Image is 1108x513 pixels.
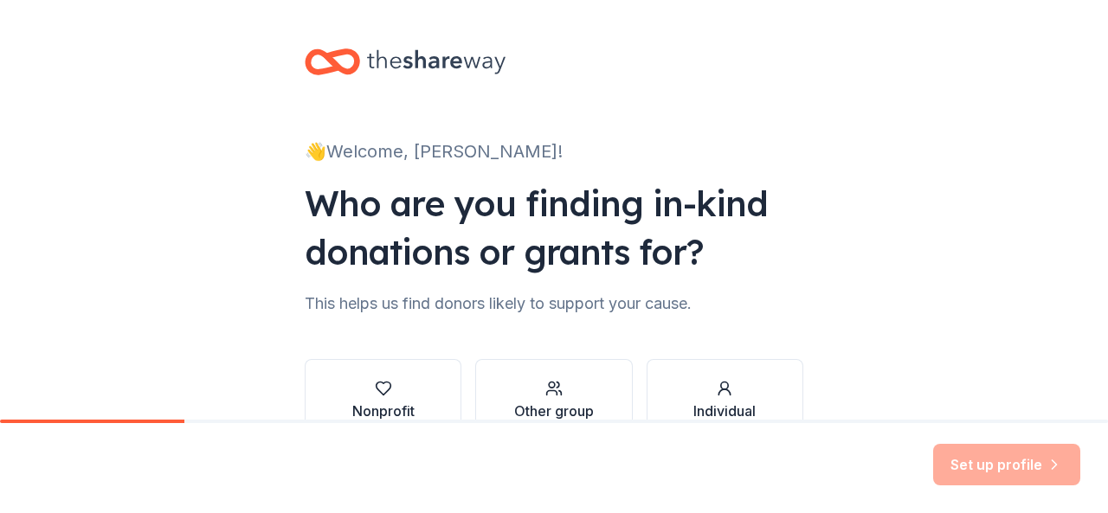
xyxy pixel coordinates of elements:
[647,359,803,442] button: Individual
[305,290,803,317] div: This helps us find donors likely to support your cause.
[352,401,415,421] div: Nonprofit
[305,138,803,165] div: 👋 Welcome, [PERSON_NAME]!
[693,401,756,421] div: Individual
[305,359,461,442] button: Nonprofit
[305,179,803,276] div: Who are you finding in-kind donations or grants for?
[475,359,632,442] button: Other group
[514,401,594,421] div: Other group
